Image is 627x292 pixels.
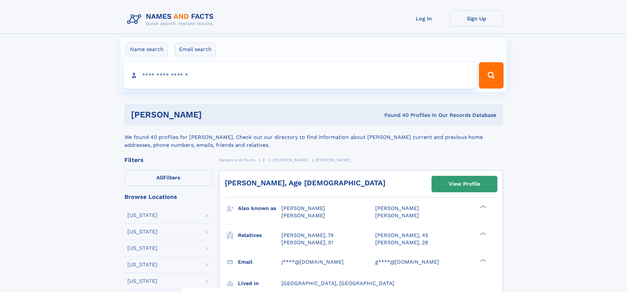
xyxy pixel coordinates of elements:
[238,203,281,214] h3: Also known as
[124,125,503,149] div: We found 40 profiles for [PERSON_NAME]. Check out our directory to find information about [PERSON...
[127,262,157,267] div: [US_STATE]
[316,158,351,162] span: [PERSON_NAME]
[175,42,216,56] label: Email search
[238,230,281,241] h3: Relatives
[127,279,157,284] div: [US_STATE]
[479,258,486,262] div: ❯
[131,111,293,119] h1: [PERSON_NAME]
[398,11,450,27] a: Log In
[127,246,157,251] div: [US_STATE]
[126,42,168,56] label: Name search
[450,11,503,27] a: Sign Up
[375,232,428,239] a: [PERSON_NAME], 45
[273,158,308,162] span: [PERSON_NAME]
[375,239,428,246] a: [PERSON_NAME], 28
[281,232,334,239] a: [PERSON_NAME], 74
[281,205,325,211] span: [PERSON_NAME]
[124,170,213,186] label: Filters
[432,176,497,192] a: View Profile
[375,212,419,219] span: [PERSON_NAME]
[124,157,213,163] div: Filters
[449,176,480,192] div: View Profile
[273,156,308,164] a: [PERSON_NAME]
[238,256,281,268] h3: Email
[263,156,266,164] a: E
[124,62,476,89] input: search input
[281,239,333,246] a: [PERSON_NAME], 51
[375,205,419,211] span: [PERSON_NAME]
[219,156,255,164] a: Names and Facts
[479,62,503,89] button: Search Button
[225,179,385,187] a: [PERSON_NAME], Age [DEMOGRAPHIC_DATA]
[281,212,325,219] span: [PERSON_NAME]
[124,11,219,28] img: Logo Names and Facts
[281,280,394,286] span: [GEOGRAPHIC_DATA], [GEOGRAPHIC_DATA]
[127,213,157,218] div: [US_STATE]
[293,112,496,119] div: Found 40 Profiles In Our Records Database
[124,194,213,200] div: Browse Locations
[263,158,266,162] span: E
[156,174,163,181] span: All
[127,229,157,234] div: [US_STATE]
[238,278,281,289] h3: Lived in
[479,205,486,209] div: ❯
[479,231,486,236] div: ❯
